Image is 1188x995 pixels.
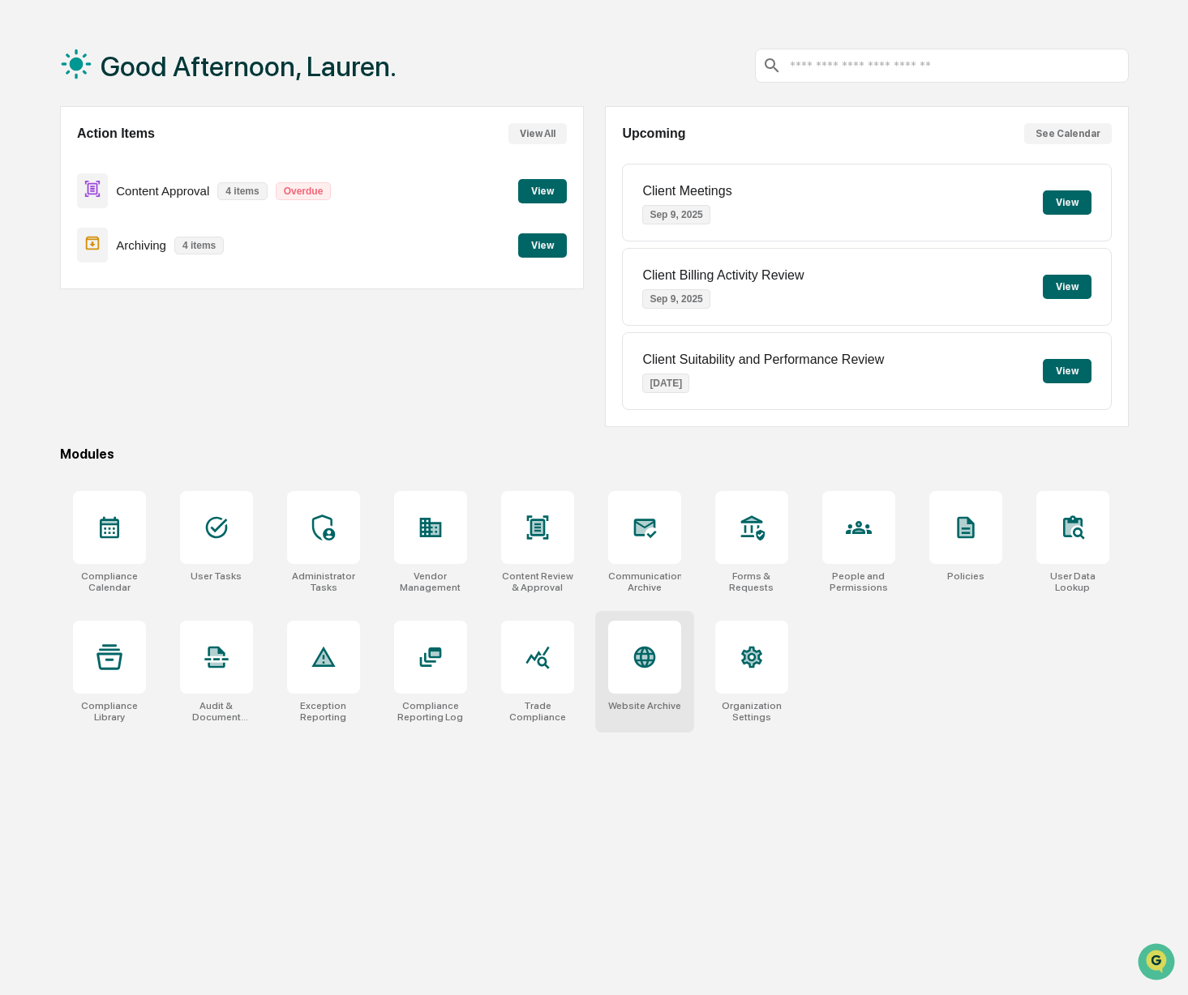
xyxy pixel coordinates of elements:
img: 1746055101610-c473b297-6a78-478c-a979-82029cc54cd1 [16,124,45,153]
p: Content Approval [116,184,209,198]
div: We're available if you need us! [55,140,205,153]
div: Audit & Document Logs [180,700,253,723]
div: Compliance Calendar [73,570,146,593]
div: Compliance Reporting Log [394,700,467,723]
div: Administrator Tasks [287,570,360,593]
p: Client Billing Activity Review [642,268,804,283]
div: Policies [947,570,984,582]
p: 4 items [174,237,224,254]
button: Start new chat [276,129,295,148]
a: View [518,182,567,198]
div: Compliance Library [73,700,146,723]
a: 🖐️Preclearance [10,198,111,227]
button: View [518,233,567,258]
button: View [1043,190,1092,215]
h1: Good Afternoon, Lauren. [101,50,397,83]
button: View [518,179,567,203]
div: Vendor Management [394,570,467,593]
a: Powered byPylon [114,274,196,287]
span: Preclearance [32,204,105,220]
p: [DATE] [642,374,689,393]
a: 🔎Data Lookup [10,228,109,258]
p: Archiving [116,238,166,252]
div: 🔎 [16,237,29,250]
div: Forms & Requests [715,570,788,593]
p: Sep 9, 2025 [642,289,710,309]
div: Organization Settings [715,700,788,723]
span: Data Lookup [32,235,102,251]
p: Sep 9, 2025 [642,205,710,224]
div: User Data Lookup [1036,570,1109,593]
div: Website Archive [608,700,681,711]
div: Communications Archive [608,570,681,593]
div: 🗄️ [118,206,131,219]
div: People and Permissions [822,570,895,593]
span: Pylon [161,275,196,287]
p: How can we help? [16,34,295,60]
div: Start new chat [55,124,266,140]
p: 4 items [217,182,267,200]
p: Client Meetings [642,184,731,199]
div: Modules [60,446,1130,462]
span: Attestations [134,204,201,220]
iframe: Open customer support [1136,942,1180,985]
div: 🖐️ [16,206,29,219]
p: Client Suitability and Performance Review [642,352,884,367]
div: User Tasks [191,570,242,582]
p: Overdue [276,182,332,200]
a: 🗄️Attestations [111,198,208,227]
div: Exception Reporting [287,700,360,723]
a: View [518,237,567,252]
button: See Calendar [1024,123,1112,144]
button: View [1043,359,1092,383]
div: Trade Compliance [501,700,574,723]
h2: Upcoming [622,126,685,141]
h2: Action Items [77,126,155,141]
button: View All [508,123,567,144]
button: View [1043,275,1092,299]
div: Content Review & Approval [501,570,574,593]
